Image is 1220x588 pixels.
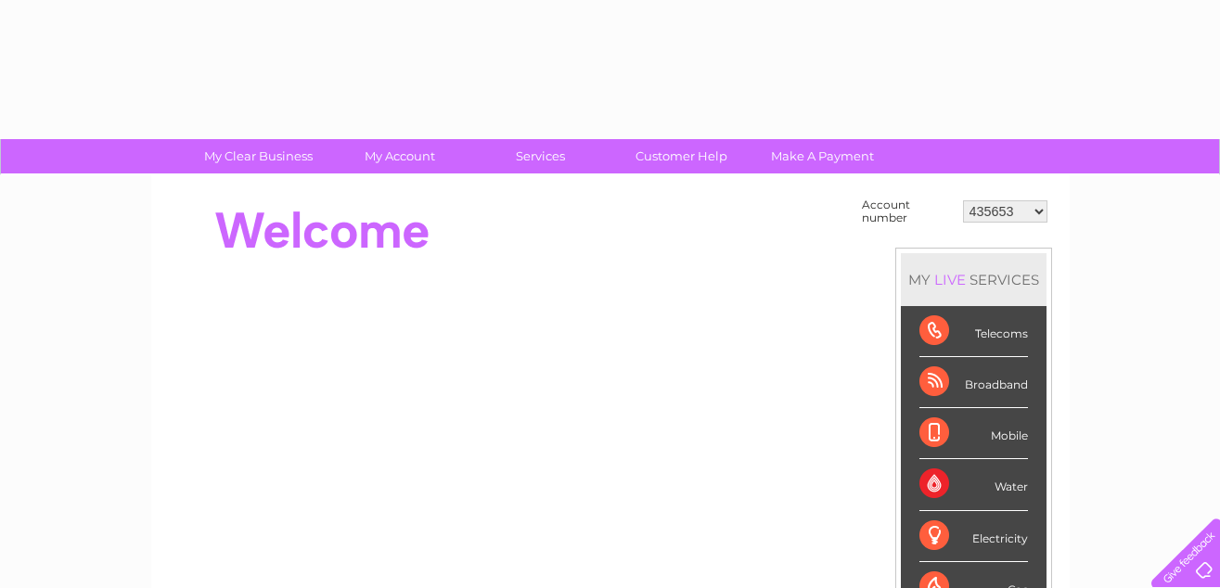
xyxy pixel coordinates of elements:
div: Water [919,459,1028,510]
a: My Account [323,139,476,173]
td: Account number [857,194,958,229]
a: Services [464,139,617,173]
div: MY SERVICES [901,253,1047,306]
div: LIVE [931,271,970,288]
div: Mobile [919,408,1028,459]
a: Customer Help [605,139,758,173]
div: Electricity [919,511,1028,562]
a: My Clear Business [182,139,335,173]
a: Make A Payment [746,139,899,173]
div: Telecoms [919,306,1028,357]
div: Broadband [919,357,1028,408]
